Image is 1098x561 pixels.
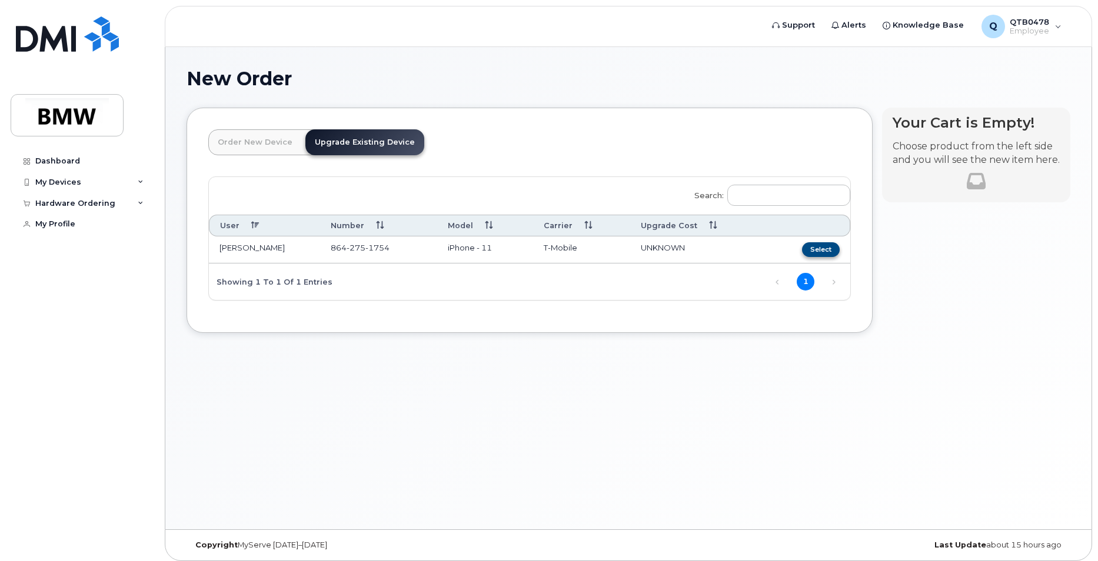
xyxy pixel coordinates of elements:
[727,185,850,206] input: Search:
[797,273,814,290] a: 1
[347,243,365,252] span: 275
[802,242,840,257] button: Select
[305,129,424,155] a: Upgrade Existing Device
[209,271,332,291] div: Showing 1 to 1 of 1 entries
[641,243,685,252] span: UNKNOWN
[533,236,630,263] td: T-Mobile
[365,243,390,252] span: 1754
[208,129,302,155] a: Order New Device
[209,236,320,263] td: [PERSON_NAME]
[209,215,320,236] th: User: activate to sort column descending
[437,215,533,236] th: Model: activate to sort column ascending
[934,540,986,549] strong: Last Update
[437,236,533,263] td: iPhone - 11
[776,540,1070,550] div: about 15 hours ago
[630,215,766,236] th: Upgrade Cost: activate to sort column ascending
[893,140,1060,167] p: Choose product from the left side and you will see the new item here.
[331,243,390,252] span: 864
[687,177,850,210] label: Search:
[768,273,786,291] a: Previous
[320,215,437,236] th: Number: activate to sort column ascending
[533,215,630,236] th: Carrier: activate to sort column ascending
[825,273,843,291] a: Next
[1047,510,1089,552] iframe: Messenger Launcher
[893,115,1060,131] h4: Your Cart is Empty!
[187,540,481,550] div: MyServe [DATE]–[DATE]
[195,540,238,549] strong: Copyright
[187,68,1070,89] h1: New Order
